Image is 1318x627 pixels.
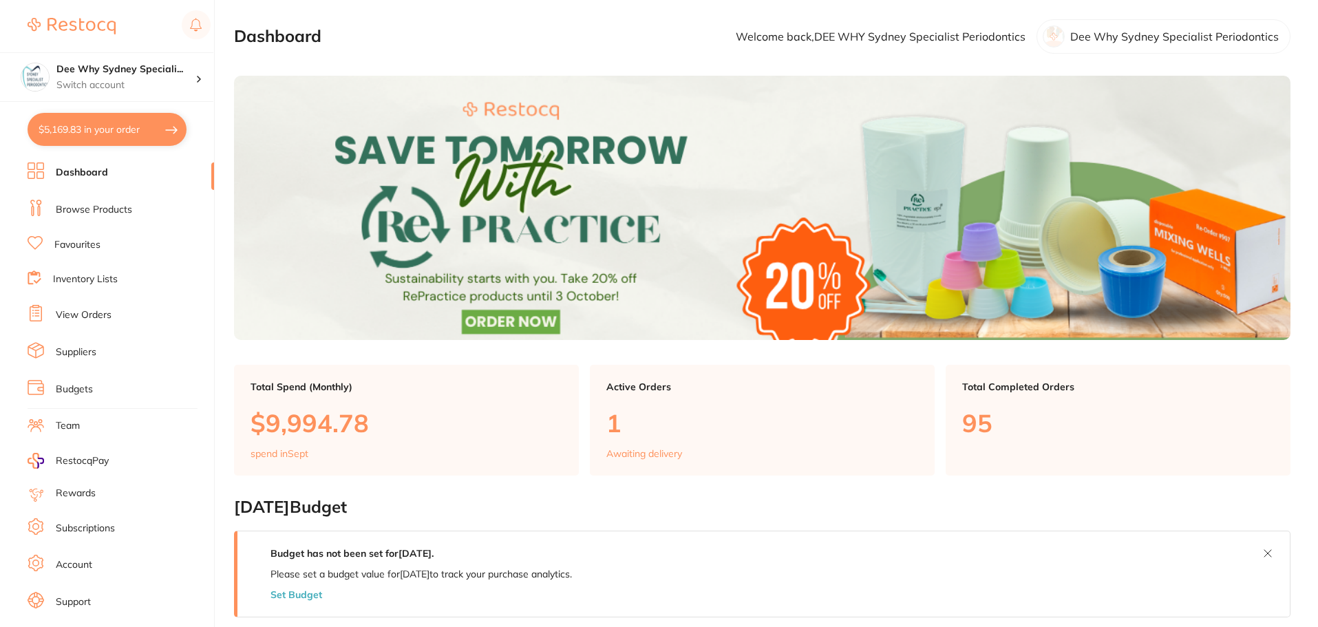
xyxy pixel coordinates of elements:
a: Budgets [56,383,93,396]
img: RestocqPay [28,453,44,469]
p: Total Spend (Monthly) [251,381,562,392]
button: Set Budget [270,589,322,600]
a: Team [56,419,80,433]
p: 1 [606,409,918,437]
a: View Orders [56,308,111,322]
p: 95 [962,409,1274,437]
a: Restocq Logo [28,10,116,42]
p: Dee Why Sydney Specialist Periodontics [1070,30,1279,43]
a: Dashboard [56,166,108,180]
a: Support [56,595,91,609]
p: Active Orders [606,381,918,392]
span: RestocqPay [56,454,109,468]
h2: [DATE] Budget [234,498,1290,517]
a: Account [56,558,92,572]
a: Favourites [54,238,100,252]
img: Restocq Logo [28,18,116,34]
a: Rewards [56,487,96,500]
p: Welcome back, DEE WHY Sydney Specialist Periodontics [736,30,1025,43]
a: Inventory Lists [53,273,118,286]
p: Awaiting delivery [606,448,682,459]
a: Suppliers [56,346,96,359]
a: Total Completed Orders95 [946,365,1290,476]
button: $5,169.83 in your order [28,113,187,146]
a: Browse Products [56,203,132,217]
p: Total Completed Orders [962,381,1274,392]
a: RestocqPay [28,453,109,469]
p: $9,994.78 [251,409,562,437]
img: Dee Why Sydney Specialist Periodontics [21,63,49,91]
img: Dashboard [234,76,1290,340]
p: Please set a budget value for [DATE] to track your purchase analytics. [270,568,572,580]
a: Subscriptions [56,522,115,535]
h4: Dee Why Sydney Specialist Periodontics [56,63,195,76]
h2: Dashboard [234,27,321,46]
p: Switch account [56,78,195,92]
p: spend in Sept [251,448,308,459]
a: Active Orders1Awaiting delivery [590,365,935,476]
a: Total Spend (Monthly)$9,994.78spend inSept [234,365,579,476]
strong: Budget has not been set for [DATE] . [270,547,434,560]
